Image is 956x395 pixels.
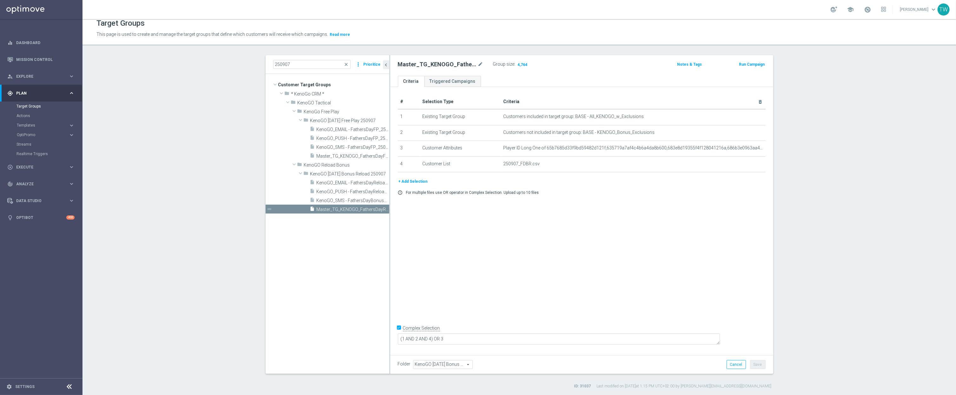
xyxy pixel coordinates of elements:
[69,122,75,128] i: keyboard_arrow_right
[16,75,69,78] span: Explore
[96,32,328,37] span: This page is used to create and manage the target groups that define which customers will receive...
[7,198,75,203] button: Data Studio keyboard_arrow_right
[517,62,528,68] span: 4,764
[317,145,389,150] span: KenoGO_SMS - FathersDayFP_250907
[278,80,389,89] span: Customer Target Groups
[403,325,440,331] label: Complex Selection
[383,62,389,68] i: chevron_left
[16,123,75,128] div: Templates keyboard_arrow_right
[899,5,938,14] a: [PERSON_NAME]keyboard_arrow_down
[7,57,75,62] button: Mission Control
[310,188,315,196] i: insert_drive_file
[317,198,389,203] span: KenoGO_SMS - FathersDayBonusReload_250907
[298,100,389,106] span: KenoGO Tactical
[7,90,13,96] i: gps_fixed
[297,109,302,116] i: folder
[16,130,82,140] div: OptiPromo
[16,165,69,169] span: Execute
[938,3,950,16] div: TW
[17,123,62,127] span: Templates
[310,118,389,123] span: KenoGO Father&#x27;s Day Free Play 250907
[420,141,501,157] td: Customer Attributes
[310,171,389,177] span: KenoGO Father&#x27;s Day Bonus Reload 250907
[7,34,75,51] div: Dashboard
[291,91,389,97] span: * KenoGo CRM *
[17,123,69,127] div: Templates
[7,198,69,204] div: Data Studio
[7,90,69,96] div: Plan
[398,141,420,157] td: 3
[7,215,13,221] i: lightbulb
[738,61,765,68] button: Run Campaign
[7,209,75,226] div: Optibot
[7,215,75,220] button: lightbulb Optibot +10
[515,62,516,67] label: :
[317,189,389,194] span: KenoGO_PUSH - FathersDayReloadBonus_250907
[398,109,420,125] td: 1
[304,162,389,168] span: KenoGO Reload Bonus
[503,145,763,151] span: Player ID Long One of 65b7685d33f9bd59482d121f,635719a7af4c4b6a4da8b600,683e8d19355f4f128041216a,...
[493,62,515,67] label: Group size
[310,135,315,142] i: insert_drive_file
[7,181,69,187] div: Analyze
[16,199,69,203] span: Data Studio
[398,190,403,195] i: error_outline
[7,74,75,79] button: person_search Explore keyboard_arrow_right
[930,6,937,13] span: keyboard_arrow_down
[478,61,484,68] i: mode_edit
[16,142,66,147] a: Streams
[310,206,315,214] i: insert_drive_file
[317,136,389,141] span: KenoGO_PUSH - FathersDayFP_250907
[96,19,145,28] h1: Target Groups
[69,181,75,187] i: keyboard_arrow_right
[310,180,315,187] i: insert_drive_file
[310,144,315,151] i: insert_drive_file
[273,60,351,69] input: Quick find group or folder
[503,161,540,167] span: 250907_FDBR.csv
[317,180,389,186] span: KenoGO_EMAIL - FathersDayReloadBonus_250907
[16,121,82,130] div: Templates
[424,76,481,87] a: Triggered Campaigns
[398,156,420,172] td: 4
[16,111,82,121] div: Actions
[16,113,66,118] a: Actions
[6,384,12,390] i: settings
[847,6,854,13] span: school
[304,171,309,178] i: folder
[7,165,75,170] div: play_circle_outline Execute keyboard_arrow_right
[7,40,75,45] button: equalizer Dashboard
[7,40,13,46] i: equalizer
[7,91,75,96] div: gps_fixed Plan keyboard_arrow_right
[7,181,75,187] button: track_changes Analyze keyboard_arrow_right
[16,209,66,226] a: Optibot
[69,132,75,138] i: keyboard_arrow_right
[17,133,69,137] div: OptiPromo
[317,154,389,159] span: Master_TG_KENOGO_FathersDayFP_250907
[16,104,66,109] a: Target Groups
[503,130,655,135] span: Customers not included in target group: BASE - KENOGO_Bonus_Exclusions
[66,215,75,220] div: +10
[16,132,75,137] button: OptiPromo keyboard_arrow_right
[758,99,763,104] i: delete_forever
[420,95,501,109] th: Selection Type
[7,164,13,170] i: play_circle_outline
[304,109,389,115] span: KenoGo Free Play
[503,114,644,119] span: Customers included in target group: BASE - All_KENOGO_w_Exclusions
[383,60,389,69] button: chevron_left
[750,360,766,369] button: Save
[574,384,591,389] label: ID: 31037
[7,74,69,79] div: Explore
[16,34,75,51] a: Dashboard
[7,181,13,187] i: track_changes
[310,153,315,160] i: insert_drive_file
[297,162,302,169] i: folder
[17,133,62,137] span: OptiPromo
[7,51,75,68] div: Mission Control
[16,102,82,111] div: Target Groups
[398,76,424,87] a: Criteria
